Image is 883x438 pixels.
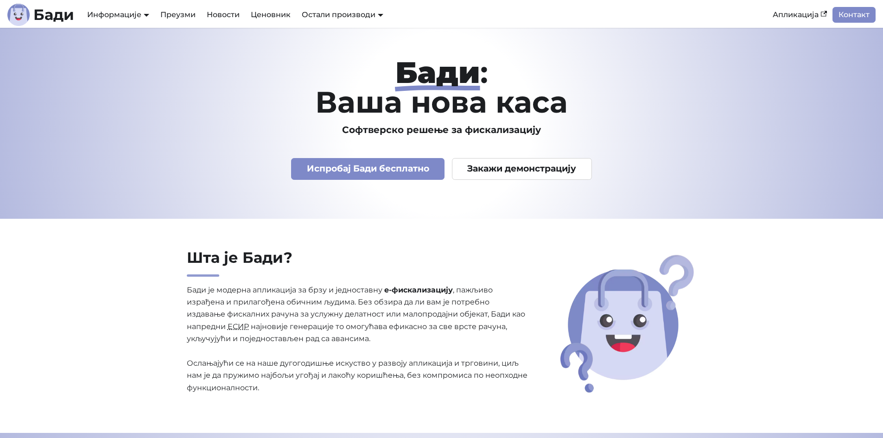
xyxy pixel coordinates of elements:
[187,284,529,394] p: Бади је модерна апликација за брзу и једноставну , пажљиво израђена и прилагођена обичним људима....
[155,7,201,23] a: Преузми
[452,158,592,180] a: Закажи демонстрацију
[302,10,383,19] a: Остали производи
[143,57,740,117] h1: : Ваша нова каса
[291,158,445,180] a: Испробај Бади бесплатно
[384,286,453,294] strong: е-фискализацију
[245,7,296,23] a: Ценовник
[557,252,697,396] img: Шта је Бади?
[201,7,245,23] a: Новости
[187,248,529,277] h2: Шта је Бади?
[832,7,876,23] a: Контакт
[33,7,74,22] b: Бади
[228,322,249,331] abbr: Електронски систем за издавање рачуна
[395,54,480,90] strong: Бади
[7,4,30,26] img: Лого
[7,4,74,26] a: ЛогоБади
[87,10,149,19] a: Информације
[143,124,740,136] h3: Софтверско решење за фискализацију
[767,7,832,23] a: Апликација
